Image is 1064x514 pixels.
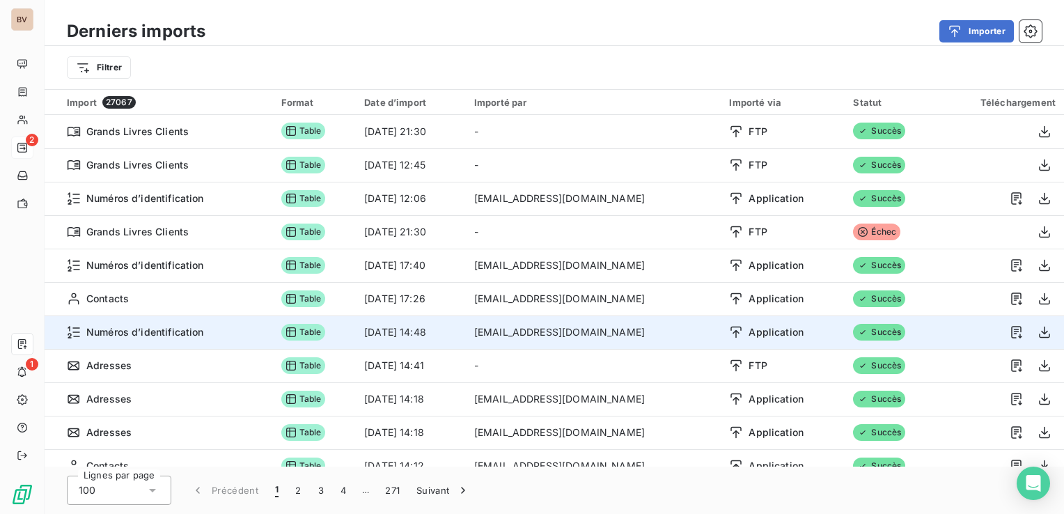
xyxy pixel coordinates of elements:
[1017,467,1050,500] div: Open Intercom Messenger
[749,225,767,239] span: FTP
[67,56,131,79] button: Filtrer
[281,357,326,374] span: Table
[749,158,767,172] span: FTP
[853,123,905,139] span: Succès
[853,324,905,341] span: Succès
[749,125,767,139] span: FTP
[356,416,466,449] td: [DATE] 14:18
[281,157,326,173] span: Table
[26,134,38,146] span: 2
[853,224,900,240] span: Échec
[67,19,205,44] h3: Derniers imports
[356,282,466,316] td: [DATE] 17:26
[364,97,457,108] div: Date d’import
[281,290,326,307] span: Table
[86,459,129,473] span: Contacts
[466,449,721,483] td: [EMAIL_ADDRESS][DOMAIN_NAME]
[853,357,905,374] span: Succès
[86,258,204,272] span: Numéros d’identification
[466,316,721,349] td: [EMAIL_ADDRESS][DOMAIN_NAME]
[310,476,332,505] button: 3
[26,358,38,371] span: 1
[11,483,33,506] img: Logo LeanPay
[356,115,466,148] td: [DATE] 21:30
[853,391,905,407] span: Succès
[408,476,478,505] button: Suivant
[749,258,804,272] span: Application
[281,458,326,474] span: Table
[939,20,1014,42] button: Importer
[749,426,804,439] span: Application
[86,325,204,339] span: Numéros d’identification
[275,483,279,497] span: 1
[356,215,466,249] td: [DATE] 21:30
[86,392,132,406] span: Adresses
[466,349,721,382] td: -
[356,316,466,349] td: [DATE] 14:48
[749,459,804,473] span: Application
[281,424,326,441] span: Table
[281,190,326,207] span: Table
[79,483,95,497] span: 100
[281,224,326,240] span: Table
[853,190,905,207] span: Succès
[86,192,204,205] span: Numéros d’identification
[853,257,905,274] span: Succès
[749,392,804,406] span: Application
[356,382,466,416] td: [DATE] 14:18
[853,97,930,108] div: Statut
[86,125,189,139] span: Grands Livres Clients
[749,292,804,306] span: Application
[281,123,326,139] span: Table
[853,157,905,173] span: Succès
[466,182,721,215] td: [EMAIL_ADDRESS][DOMAIN_NAME]
[86,225,189,239] span: Grands Livres Clients
[749,359,767,373] span: FTP
[466,215,721,249] td: -
[182,476,267,505] button: Précédent
[466,249,721,282] td: [EMAIL_ADDRESS][DOMAIN_NAME]
[749,192,804,205] span: Application
[466,382,721,416] td: [EMAIL_ADDRESS][DOMAIN_NAME]
[853,458,905,474] span: Succès
[466,416,721,449] td: [EMAIL_ADDRESS][DOMAIN_NAME]
[102,96,136,109] span: 27067
[86,426,132,439] span: Adresses
[729,97,836,108] div: Importé via
[356,249,466,282] td: [DATE] 17:40
[377,476,408,505] button: 271
[853,290,905,307] span: Succès
[466,115,721,148] td: -
[281,257,326,274] span: Table
[356,449,466,483] td: [DATE] 14:12
[466,282,721,316] td: [EMAIL_ADDRESS][DOMAIN_NAME]
[86,292,129,306] span: Contacts
[853,424,905,441] span: Succès
[67,96,265,109] div: Import
[86,158,189,172] span: Grands Livres Clients
[466,148,721,182] td: -
[354,479,377,501] span: …
[356,148,466,182] td: [DATE] 12:45
[281,324,326,341] span: Table
[474,97,713,108] div: Importé par
[356,182,466,215] td: [DATE] 12:06
[11,8,33,31] div: BV
[947,97,1056,108] div: Téléchargement
[749,325,804,339] span: Application
[356,349,466,382] td: [DATE] 14:41
[281,391,326,407] span: Table
[281,97,347,108] div: Format
[287,476,309,505] button: 2
[86,359,132,373] span: Adresses
[332,476,354,505] button: 4
[267,476,287,505] button: 1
